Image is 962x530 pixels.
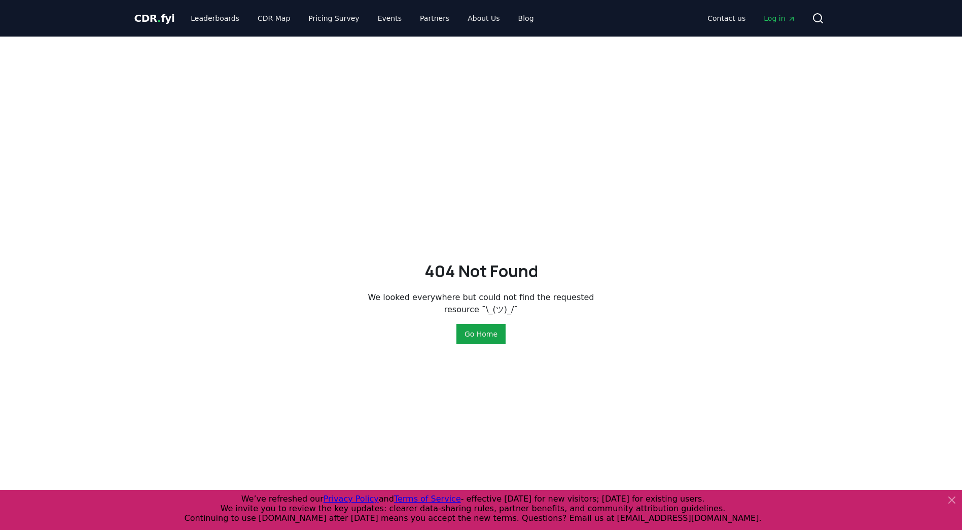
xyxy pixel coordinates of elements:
a: About Us [459,9,508,27]
nav: Main [699,9,803,27]
a: Log in [756,9,803,27]
span: . [157,12,161,24]
a: CDR Map [250,9,298,27]
a: Blog [510,9,542,27]
a: Contact us [699,9,754,27]
p: We looked everywhere but could not find the requested resource ¯\_(ツ)_/¯ [368,291,595,316]
span: CDR fyi [134,12,175,24]
a: Events [370,9,410,27]
button: Go Home [456,324,506,344]
a: Leaderboards [183,9,247,27]
h2: 404 Not Found [424,259,538,283]
a: Pricing Survey [300,9,367,27]
nav: Main [183,9,542,27]
a: Partners [412,9,457,27]
a: CDR.fyi [134,11,175,25]
span: Log in [764,13,795,23]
